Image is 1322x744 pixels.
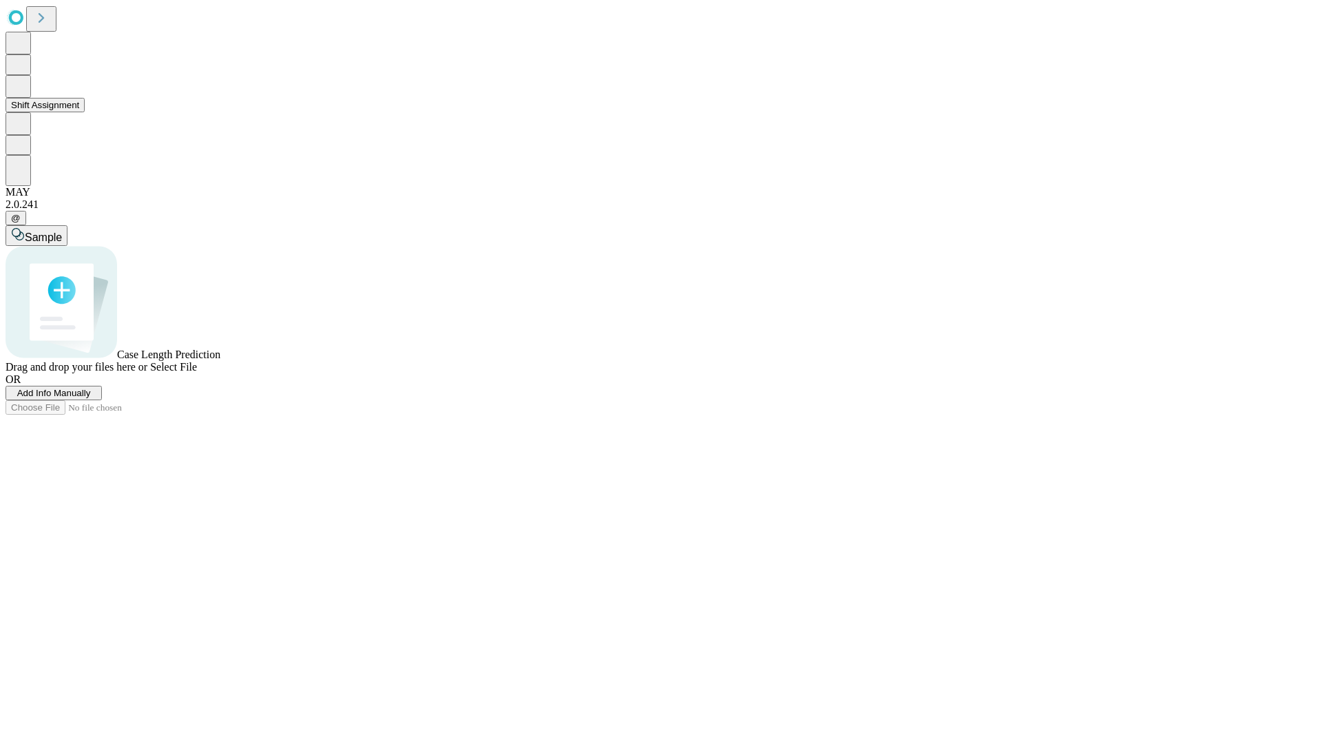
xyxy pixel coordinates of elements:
[117,349,220,360] span: Case Length Prediction
[6,186,1316,198] div: MAY
[6,373,21,385] span: OR
[150,361,197,373] span: Select File
[6,386,102,400] button: Add Info Manually
[25,231,62,243] span: Sample
[17,388,91,398] span: Add Info Manually
[6,361,147,373] span: Drag and drop your files here or
[6,98,85,112] button: Shift Assignment
[6,198,1316,211] div: 2.0.241
[6,225,67,246] button: Sample
[11,213,21,223] span: @
[6,211,26,225] button: @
